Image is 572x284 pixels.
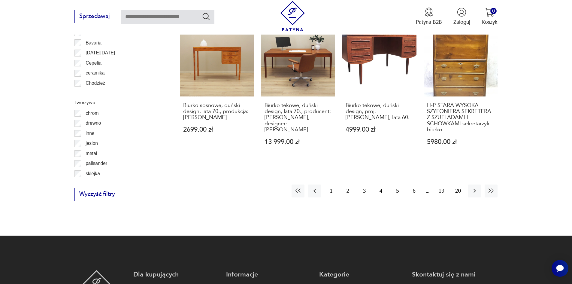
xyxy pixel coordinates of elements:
p: Zaloguj [453,19,470,26]
p: chrom [86,109,98,117]
p: ceramika [86,69,104,77]
p: metal [86,150,97,157]
p: Patyna B2B [416,19,442,26]
h3: Biurko tekowe, duński design, proj. [PERSON_NAME], lata 60. [346,102,413,121]
p: drewno [86,119,101,127]
p: Tworzywo [74,99,163,106]
p: 2699,00 zł [183,127,251,133]
button: Wyczyść filtry [74,188,120,201]
button: 3 [358,185,371,197]
button: 1 [325,185,337,197]
button: 20 [452,185,465,197]
h3: H-P STARA WYSOKA SZYFONIERA SEKRETERA Z SZUFLADAMI I SCHOWKAMI sekretarzyk- biurko [427,102,495,133]
a: Sprzedawaj [74,14,115,19]
p: Ćmielów [86,89,104,97]
a: Ikona medaluPatyna B2B [416,8,442,26]
img: Ikona koszyka [485,8,494,17]
p: Chodzież [86,79,105,87]
p: Dla kupujących [133,270,219,279]
button: 19 [435,185,448,197]
img: Ikonka użytkownika [457,8,466,17]
button: Zaloguj [453,8,470,26]
button: Szukaj [202,12,210,21]
p: [DATE][DATE] [86,49,115,57]
a: Biurko tekowe, duński design, lata 70., producent: Fritz Hansen, designer: Finn JuhlBiurko tekowe... [261,23,335,159]
img: Ikona medalu [424,8,434,17]
p: 5980,00 zł [427,139,495,145]
p: Kategorie [319,270,405,279]
h3: Biurko tekowe, duński design, lata 70., producent: [PERSON_NAME], designer: [PERSON_NAME] [265,102,332,133]
p: sklejka [86,170,100,178]
p: Cepelia [86,59,101,67]
p: palisander [86,160,107,167]
a: H-P STARA WYSOKA SZYFONIERA SEKRETERA Z SZUFLADAMI I SCHOWKAMI sekretarzyk- biurkoH-P STARA WYSOK... [424,23,498,159]
button: 5 [391,185,404,197]
p: szkło [86,180,96,188]
button: 4 [374,185,387,197]
h3: Biurko sosnowe, duński design, lata 70., produkcja: [PERSON_NAME] [183,102,251,121]
button: 0Koszyk [482,8,498,26]
button: 6 [407,185,420,197]
a: Biurko tekowe, duński design, proj. J. Svenstrup, Dania, lata 60.Biurko tekowe, duński design, pr... [342,23,416,159]
p: 13 999,00 zł [265,139,332,145]
p: 4999,00 zł [346,127,413,133]
p: Informacje [226,270,312,279]
button: Sprzedawaj [74,10,115,23]
div: 0 [490,8,497,14]
button: 2 [341,185,354,197]
a: Biurko sosnowe, duński design, lata 70., produkcja: DaniaBiurko sosnowe, duński design, lata 70.,... [180,23,254,159]
img: Patyna - sklep z meblami i dekoracjami vintage [277,1,308,31]
p: Skontaktuj się z nami [412,270,498,279]
p: inne [86,130,94,137]
p: Bavaria [86,39,101,47]
p: Koszyk [482,19,498,26]
button: Patyna B2B [416,8,442,26]
p: jesion [86,139,98,147]
iframe: Smartsupp widget button [552,260,568,277]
